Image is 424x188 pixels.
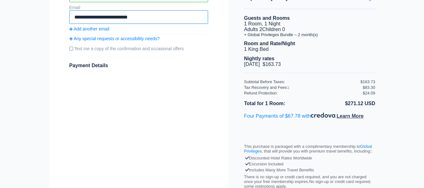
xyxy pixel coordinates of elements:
div: Subtotal Before Taxes: [244,79,361,84]
li: Total for 1 Room: [244,99,310,108]
div: Discounted Hotel Rates Worldwide [246,155,374,161]
span: Payment Details [69,63,108,68]
iframe: PayPal Message 1 [244,125,375,131]
div: $24.09 [363,91,375,95]
span: Learn More [337,113,364,119]
a: Four Payments of $67.78 with.Learn More [244,113,364,119]
div: $83.30 [363,85,375,90]
b: Guests and Rooms [244,15,290,21]
a: Global Privileges [244,144,372,153]
div: $163.73 [361,79,375,84]
span: [DATE] $163.73 [244,62,281,67]
div: Refund Protection: [244,91,363,95]
div: Includes Many More Travel Benefits [246,167,374,173]
span: Four Payments of $67.78 with . [244,113,364,119]
li: + Global Privileges Bundle – 2 month(s) [244,32,375,37]
div: Excursion Included [246,161,374,167]
b: Room and Rate/Night [244,41,295,46]
li: 1 Room, 1 Night [244,21,375,27]
li: 1 King Bed [244,46,375,52]
b: Nightly rates [244,56,275,61]
label: Email [69,5,80,10]
li: $271.12 USD [310,99,375,108]
span: Children 0 [262,27,285,32]
p: This purchase is packaged with a complimentary membership to , that will provide you with premium... [244,144,375,153]
a: Any special requests or accessibility needs? [69,36,208,41]
a: Add another email [69,26,208,31]
li: Adults 2 [244,27,375,32]
div: Tax Recovery and Fees: [244,85,361,90]
label: Text me a copy of the confirmation and occasional offers [69,44,208,54]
